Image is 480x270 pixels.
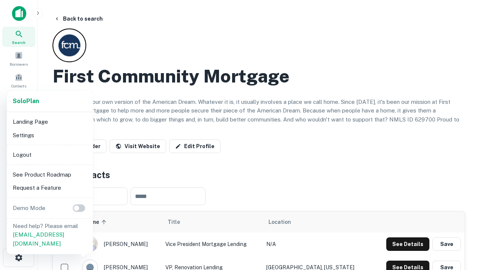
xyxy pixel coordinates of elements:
a: [EMAIL_ADDRESS][DOMAIN_NAME] [13,231,64,247]
li: See Product Roadmap [10,168,90,181]
li: Logout [10,148,90,162]
iframe: Chat Widget [442,186,480,222]
strong: Solo Plan [13,97,39,105]
li: Landing Page [10,115,90,129]
li: Request a Feature [10,181,90,195]
a: SoloPlan [13,97,39,106]
p: Need help? Please email [13,222,87,248]
p: Demo Mode [10,204,48,213]
li: Settings [10,129,90,142]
